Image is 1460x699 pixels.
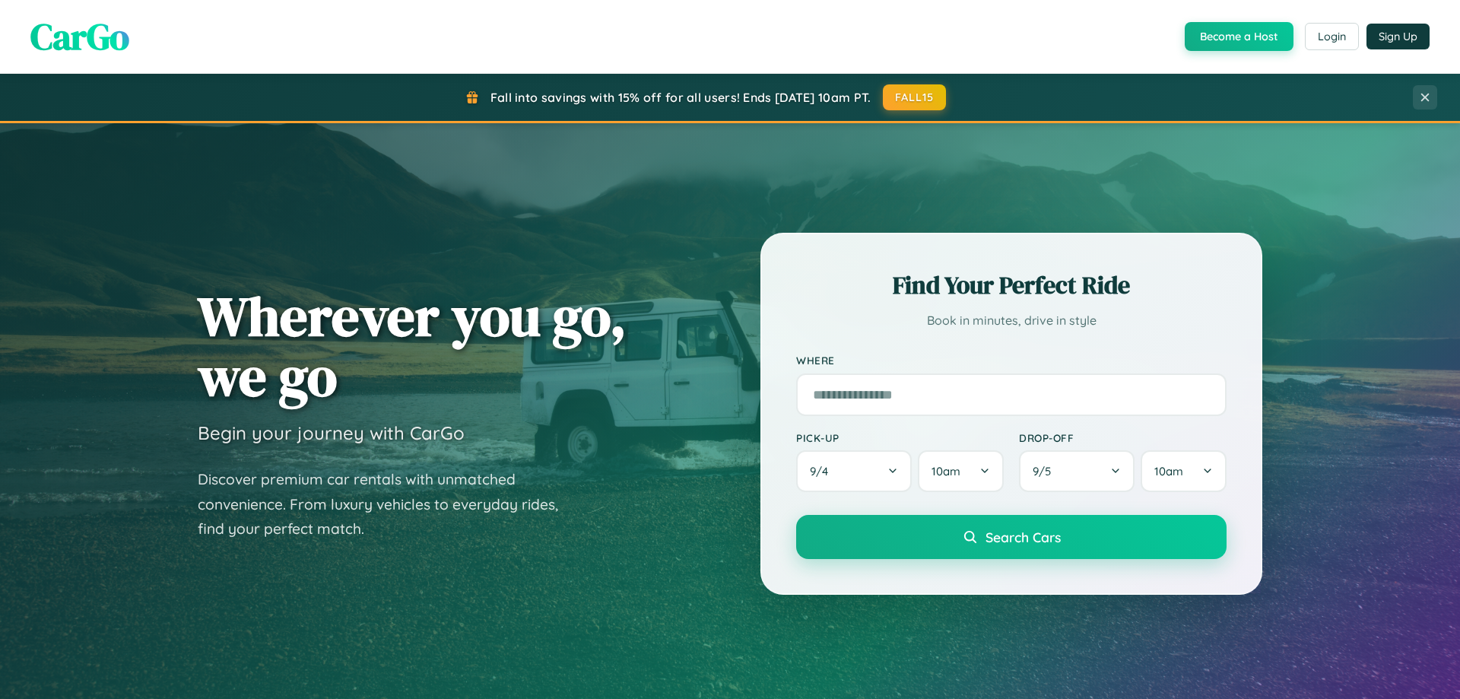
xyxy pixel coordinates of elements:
[796,354,1227,367] label: Where
[1019,431,1227,444] label: Drop-off
[985,529,1061,545] span: Search Cars
[1141,450,1227,492] button: 10am
[30,11,129,62] span: CarGo
[490,90,871,105] span: Fall into savings with 15% off for all users! Ends [DATE] 10am PT.
[198,467,578,542] p: Discover premium car rentals with unmatched convenience. From luxury vehicles to everyday rides, ...
[1154,464,1183,478] span: 10am
[918,450,1004,492] button: 10am
[932,464,960,478] span: 10am
[1305,23,1359,50] button: Login
[796,515,1227,559] button: Search Cars
[810,464,836,478] span: 9 / 4
[1033,464,1058,478] span: 9 / 5
[1366,24,1430,49] button: Sign Up
[1185,22,1293,51] button: Become a Host
[198,421,465,444] h3: Begin your journey with CarGo
[1019,450,1135,492] button: 9/5
[883,84,947,110] button: FALL15
[796,450,912,492] button: 9/4
[198,286,627,406] h1: Wherever you go, we go
[796,268,1227,302] h2: Find Your Perfect Ride
[796,431,1004,444] label: Pick-up
[796,310,1227,332] p: Book in minutes, drive in style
